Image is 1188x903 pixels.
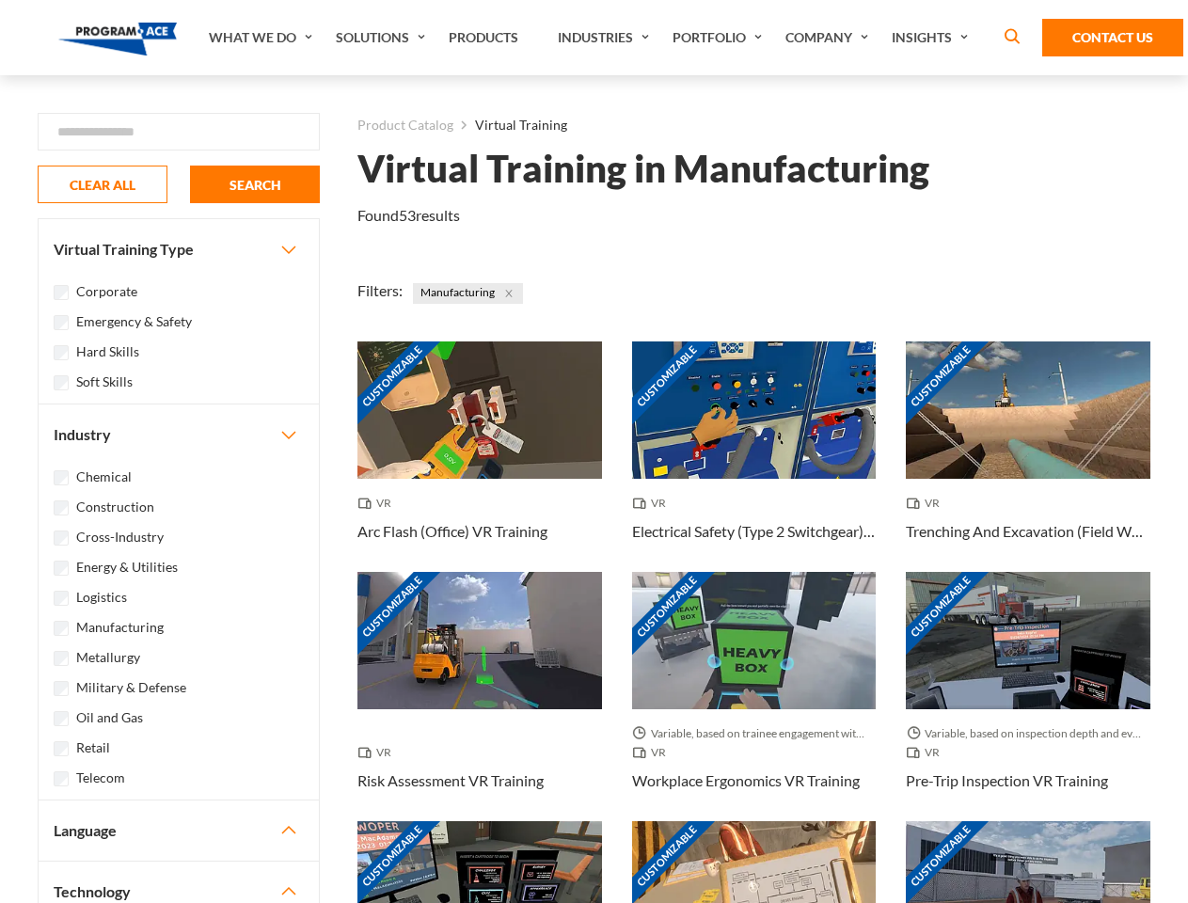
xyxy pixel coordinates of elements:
span: Variable, based on inspection depth and event interaction. [906,724,1150,743]
button: Industry [39,404,319,465]
input: Emergency & Safety [54,315,69,330]
span: Manufacturing [413,283,523,304]
input: Manufacturing [54,621,69,636]
label: Construction [76,497,154,517]
a: Customizable Thumbnail - Arc Flash (Office) VR Training VR Arc Flash (Office) VR Training [357,341,602,572]
input: Hard Skills [54,345,69,360]
button: Virtual Training Type [39,219,319,279]
span: VR [632,494,673,513]
span: VR [357,494,399,513]
label: Oil and Gas [76,707,143,728]
label: Hard Skills [76,341,139,362]
span: VR [632,743,673,762]
label: Military & Defense [76,677,186,698]
span: Variable, based on trainee engagement with exercises. [632,724,877,743]
h3: Risk Assessment VR Training [357,769,544,792]
a: Contact Us [1042,19,1183,56]
span: Filters: [357,281,403,299]
nav: breadcrumb [357,113,1150,137]
input: Logistics [54,591,69,606]
label: Energy & Utilities [76,557,178,578]
h1: Virtual Training in Manufacturing [357,152,929,185]
input: Oil and Gas [54,711,69,726]
input: Metallurgy [54,651,69,666]
h3: Workplace Ergonomics VR Training [632,769,860,792]
label: Soft Skills [76,372,133,392]
label: Chemical [76,467,132,487]
a: Customizable Thumbnail - Pre-Trip Inspection VR Training Variable, based on inspection depth and ... [906,572,1150,821]
span: VR [357,743,399,762]
h3: Trenching And Excavation (Field Work) VR Training [906,520,1150,543]
label: Corporate [76,281,137,302]
h3: Electrical Safety (Type 2 Switchgear) VR Training [632,520,877,543]
input: Energy & Utilities [54,561,69,576]
label: Cross-Industry [76,527,164,547]
a: Customizable Thumbnail - Electrical Safety (Type 2 Switchgear) VR Training VR Electrical Safety (... [632,341,877,572]
p: Found results [357,204,460,227]
img: Program-Ace [58,23,178,55]
button: Language [39,800,319,861]
button: Close [499,283,519,304]
input: Corporate [54,285,69,300]
button: CLEAR ALL [38,166,167,203]
input: Soft Skills [54,375,69,390]
input: Construction [54,500,69,515]
input: Military & Defense [54,681,69,696]
input: Chemical [54,470,69,485]
a: Product Catalog [357,113,453,137]
input: Retail [54,741,69,756]
input: Cross-Industry [54,531,69,546]
span: VR [906,743,947,762]
a: Customizable Thumbnail - Trenching And Excavation (Field Work) VR Training VR Trenching And Excav... [906,341,1150,572]
li: Virtual Training [453,113,567,137]
h3: Pre-Trip Inspection VR Training [906,769,1108,792]
h3: Arc Flash (Office) VR Training [357,520,547,543]
input: Telecom [54,771,69,786]
label: Metallurgy [76,647,140,668]
span: VR [906,494,947,513]
em: 53 [399,206,416,224]
label: Telecom [76,768,125,788]
a: Customizable Thumbnail - Risk Assessment VR Training VR Risk Assessment VR Training [357,572,602,821]
label: Logistics [76,587,127,608]
label: Emergency & Safety [76,311,192,332]
a: Customizable Thumbnail - Workplace Ergonomics VR Training Variable, based on trainee engagement w... [632,572,877,821]
label: Retail [76,737,110,758]
label: Manufacturing [76,617,164,638]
